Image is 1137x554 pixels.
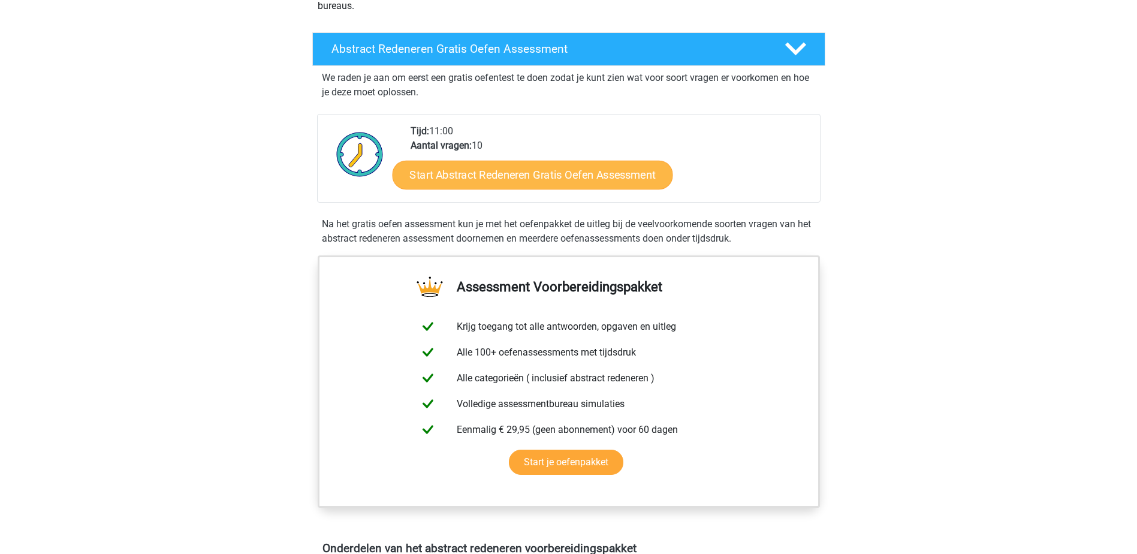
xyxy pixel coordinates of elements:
[402,124,819,202] div: 11:00 10
[411,140,472,151] b: Aantal vragen:
[322,71,816,100] p: We raden je aan om eerst een gratis oefentest te doen zodat je kunt zien wat voor soort vragen er...
[317,217,821,246] div: Na het gratis oefen assessment kun je met het oefenpakket de uitleg bij de veelvoorkomende soorte...
[307,32,830,66] a: Abstract Redeneren Gratis Oefen Assessment
[331,42,765,56] h4: Abstract Redeneren Gratis Oefen Assessment
[411,125,429,137] b: Tijd:
[509,450,623,475] a: Start je oefenpakket
[392,160,672,189] a: Start Abstract Redeneren Gratis Oefen Assessment
[330,124,390,184] img: Klok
